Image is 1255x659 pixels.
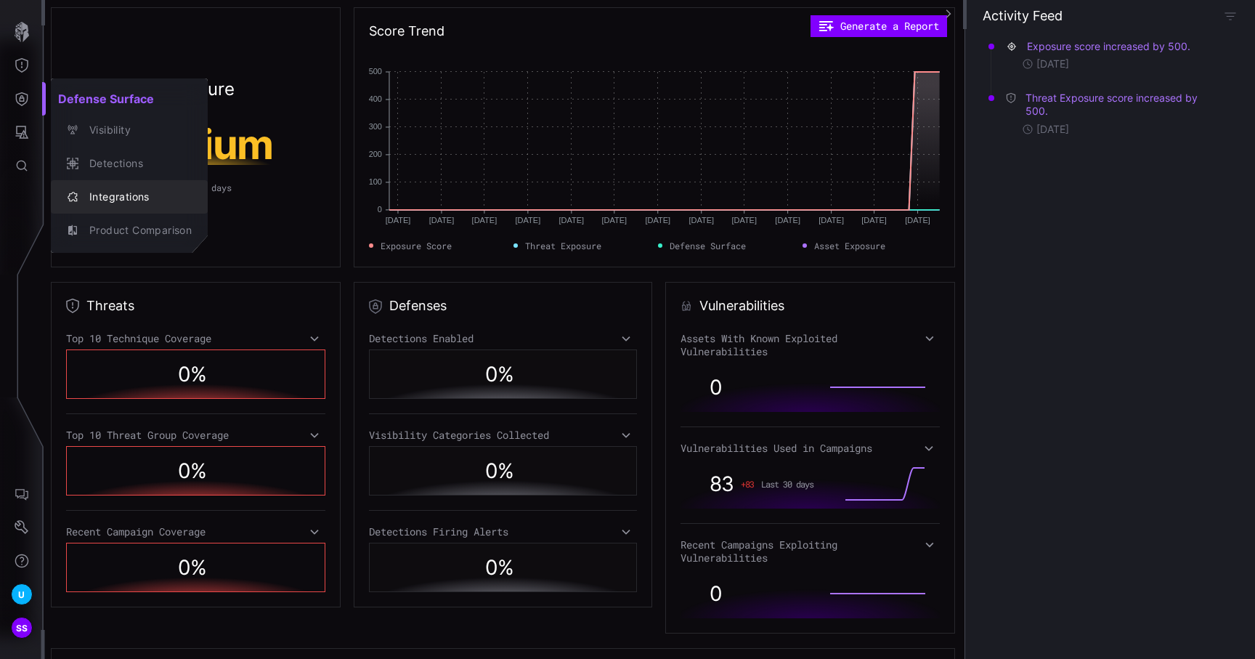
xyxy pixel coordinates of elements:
div: Detections [82,155,192,173]
div: Integrations [82,188,192,206]
div: Visibility [82,121,192,140]
button: Product Comparison [51,214,208,247]
button: Integrations [51,180,208,214]
button: Detections [51,147,208,180]
h2: Defense Surface [51,84,208,113]
button: Visibility [51,113,208,147]
div: Product Comparison [82,222,192,240]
